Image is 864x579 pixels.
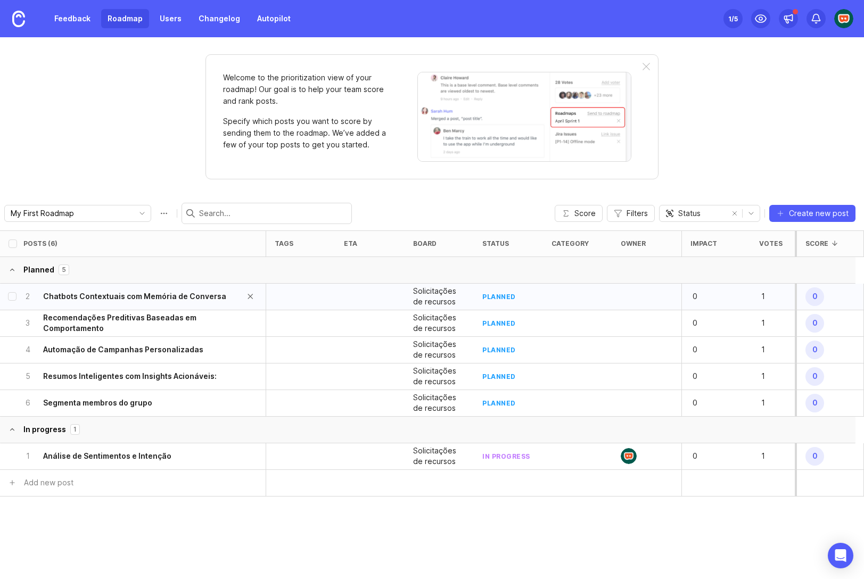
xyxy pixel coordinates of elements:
span: 0 [805,367,824,386]
img: 01lexandre [834,9,853,28]
span: Score [574,208,596,219]
div: Open Intercom Messenger [828,543,853,568]
p: 1 [759,342,792,357]
h6: Chatbots Contextuais com Memória de Conversa [43,291,226,302]
p: 1 [759,289,792,304]
span: Filters [627,208,648,219]
div: status [482,239,509,247]
h6: Resumos Inteligentes com Insights Acionáveis: [43,371,217,382]
p: 2 [23,291,32,302]
p: 0 [690,316,723,330]
span: 0 [805,314,824,333]
p: Solicitações de recursos [413,286,465,307]
a: Feedback [48,9,97,28]
button: Filters [607,205,655,222]
h6: Análise de Sentimentos e Intenção [43,451,171,461]
p: 0 [690,449,723,464]
p: Specify which posts you want to score by sending them to the roadmap. We’ve added a few of your t... [223,115,390,151]
div: tags [275,239,293,247]
button: remove selection [727,206,742,221]
span: 0 [805,341,824,359]
img: Canny Home [12,11,25,27]
span: 0 [805,394,824,412]
button: Roadmap options [155,205,172,222]
input: Search... [199,208,347,219]
p: Solicitações de recursos [413,392,465,413]
span: 0 [805,447,824,466]
div: board [413,239,437,247]
button: 2Chatbots Contextuais com Memória de Conversa [23,284,235,310]
button: 4Automação de Campanhas Personalizadas [23,337,235,363]
div: Score [805,239,828,247]
p: Solicitações de recursos [413,312,465,334]
img: 01lexandre [621,448,637,464]
svg: toggle icon [134,209,151,218]
div: toggle menu [4,205,151,222]
div: planned [482,345,516,354]
p: 3 [23,318,32,328]
p: 1 [759,449,792,464]
span: Create new post [789,208,849,219]
p: Solicitações de recursos [413,445,465,467]
p: 5 [23,371,32,382]
img: When viewing a post, you can send it to a roadmap [417,72,631,162]
p: Welcome to the prioritization view of your roadmap! Our goal is to help your team score and rank ... [223,72,390,107]
a: Users [153,9,188,28]
div: Impact [690,239,717,247]
button: Create new post [769,205,855,222]
p: 1 [759,369,792,384]
input: My First Roadmap [11,208,128,219]
h6: Recomendações Preditivas Baseadas em Comportamento [43,312,235,334]
div: planned [482,292,516,301]
svg: toggle icon [743,209,760,218]
span: 0 [805,287,824,306]
p: 0 [690,342,723,357]
p: 0 [690,395,723,410]
input: select post [8,292,17,301]
button: 6Segmenta membros do grupo [23,390,235,416]
p: 1 [23,451,32,461]
div: planned [482,372,516,381]
p: 1 [759,395,792,410]
p: 4 [23,344,32,355]
p: 0 [690,289,723,304]
svg: prefix icon Group [665,209,674,218]
h6: Automação de Campanhas Personalizadas [43,344,203,355]
p: 0 [690,369,723,384]
p: 1 [73,425,77,434]
div: in progress [482,452,530,461]
div: owner [621,239,646,247]
button: 1Análise de Sentimentos e Intenção [23,443,235,469]
div: planned [482,319,516,328]
button: delete post [240,285,261,308]
button: Score [555,205,603,222]
div: category [552,239,589,247]
p: 5 [62,266,66,274]
button: 5Resumos Inteligentes com Insights Acionáveis: [23,363,235,390]
h6: Segmenta membros do grupo [43,398,152,408]
a: Roadmap [101,9,149,28]
button: 1/5 [723,9,743,28]
p: Solicitações de recursos [413,339,465,360]
div: 1 /5 [728,11,738,26]
button: 3Recomendações Preditivas Baseadas em Comportamento [23,310,235,336]
p: 1 [759,316,792,330]
div: Add new post [24,477,73,489]
div: planned [482,399,516,408]
a: Changelog [192,9,246,28]
span: Status [678,208,701,219]
div: toggle menu [659,205,760,222]
div: Votes [759,239,783,247]
div: eta [344,239,357,247]
p: 6 [23,398,32,408]
a: Autopilot [251,9,297,28]
p: Solicitações de recursos [413,366,465,387]
div: Posts (6) [23,239,57,247]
